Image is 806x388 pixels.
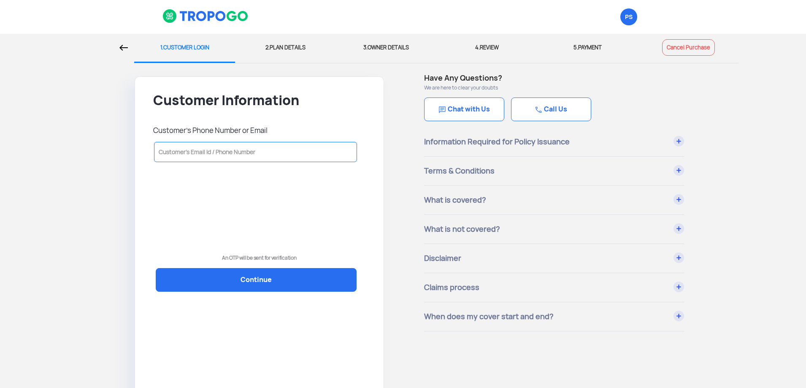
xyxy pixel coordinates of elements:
[424,128,684,156] div: Information Required for Policy Issuance
[424,84,785,92] p: We are here to clear your doubts
[424,157,684,185] div: Terms & Conditions
[119,45,128,51] img: Back
[154,142,357,162] input: Customer’s Email Id / Phone Number
[443,34,531,62] div: REVIEW
[153,126,370,135] p: Customer’s Phone Number or Email
[424,72,785,84] h4: Have Any Questions?
[620,8,637,25] span: Pranay Shah
[535,106,542,113] img: Chat
[662,39,715,56] a: Cancel Purchase
[265,44,270,51] span: 2.
[475,44,480,51] span: 4.
[363,44,368,51] span: 3.
[241,34,330,62] div: PLAN DETAILS
[424,273,684,302] div: Claims process
[511,98,591,121] a: Call Us
[149,254,370,262] p: An OTP will be sent for verification
[544,34,632,62] div: PAYMENT
[424,215,684,244] div: What is not covered?
[342,34,430,62] div: OWNER DETAILS
[153,92,370,109] h4: Customer Information
[162,9,249,23] img: logoHeader.svg
[424,98,504,121] a: Chat with Us
[439,106,446,113] img: Chat
[141,34,229,62] div: CUSTOMER LOGIN
[156,268,357,292] a: Continue
[424,186,684,214] div: What is covered?
[424,244,684,273] div: Disclaimer
[424,302,684,331] div: When does my cover start and end?
[573,44,578,51] span: 5.
[160,44,163,51] span: 1.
